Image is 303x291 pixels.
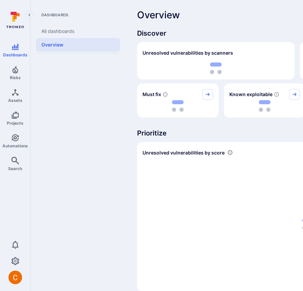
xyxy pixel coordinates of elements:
span: Automations [2,143,28,148]
span: Known exploitable [229,91,272,98]
div: Camilo Rivera [8,271,22,284]
i: Collapse navigation menu [27,12,32,18]
span: Risks [10,75,21,80]
div: loading spinner [143,62,289,74]
span: Dashboards [36,12,120,18]
span: Overview [137,10,180,20]
img: Loading... [210,62,222,74]
h2: Unresolved vulnerabilities by scanners [143,50,233,56]
span: Assets [8,98,22,103]
span: Must fix [143,91,161,98]
div: loading spinner [143,100,213,112]
img: Loading... [259,100,270,112]
div: Number of vulnerabilities in status 'Open' 'Triaged' and 'In process' grouped by score [227,149,233,156]
div: Must fix [137,84,219,117]
span: Search [8,166,22,171]
a: Overview [36,38,120,52]
div: loading spinner [229,100,300,112]
svg: Confirmed exploitable by KEV [274,92,279,97]
a: All dashboards [36,24,120,38]
span: Unresolved vulnerabilities by score [143,149,225,156]
button: Collapse navigation menu [25,11,34,19]
span: Projects [7,121,23,126]
img: Loading... [172,100,184,112]
img: ACg8ocJuq_DPPTkXyD9OlTnVLvDrpObecjcADscmEHLMiTyEnTELew=s96-c [8,271,22,284]
span: Dashboards [3,52,27,57]
svg: Risk score >=40 , missed SLA [163,92,168,97]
